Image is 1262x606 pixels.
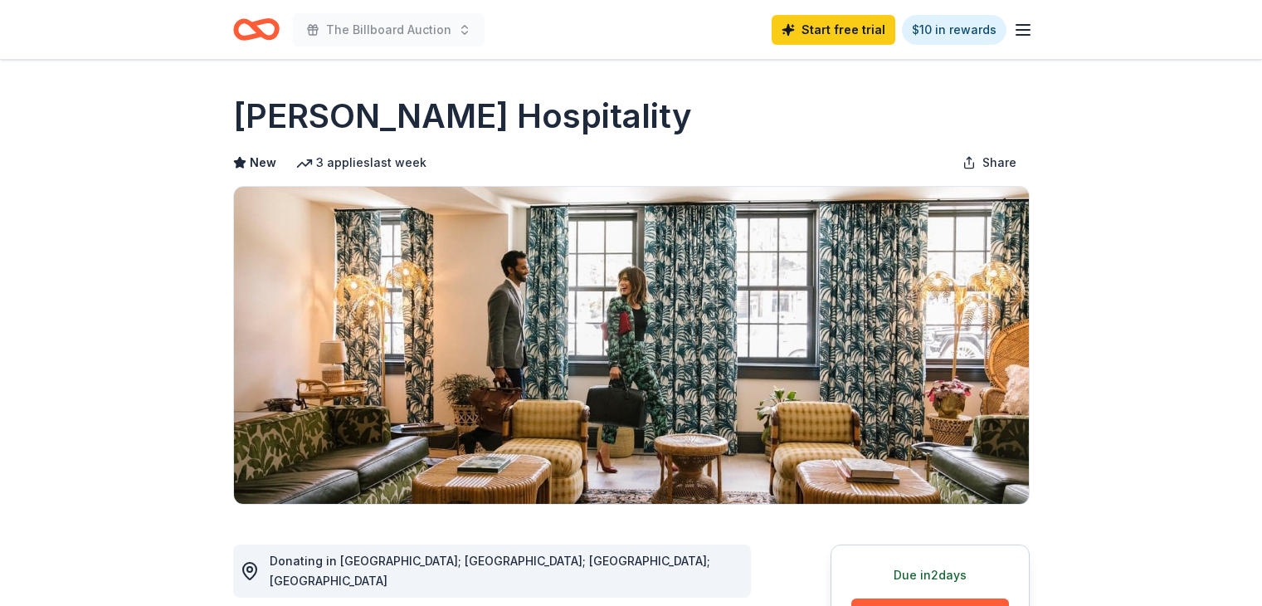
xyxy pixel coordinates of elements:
[233,10,280,49] a: Home
[949,146,1030,179] button: Share
[851,565,1009,585] div: Due in 2 days
[250,153,276,173] span: New
[326,20,451,40] span: The Billboard Auction
[982,153,1016,173] span: Share
[296,153,426,173] div: 3 applies last week
[234,187,1029,504] img: Image for Oliver Hospitality
[902,15,1006,45] a: $10 in rewards
[772,15,895,45] a: Start free trial
[293,13,485,46] button: The Billboard Auction
[233,93,692,139] h1: [PERSON_NAME] Hospitality
[270,554,710,588] span: Donating in [GEOGRAPHIC_DATA]; [GEOGRAPHIC_DATA]; [GEOGRAPHIC_DATA]; [GEOGRAPHIC_DATA]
